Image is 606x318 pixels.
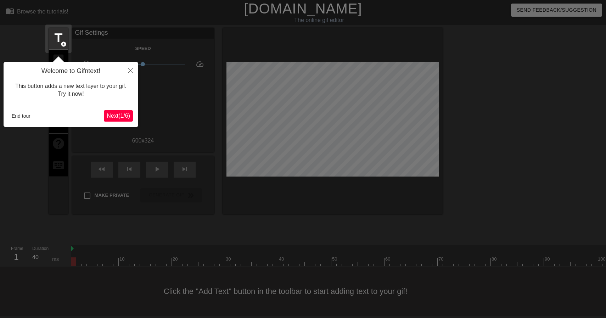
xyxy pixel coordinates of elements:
[9,67,133,75] h4: Welcome to Gifntext!
[107,113,130,119] span: Next ( 1 / 6 )
[104,110,133,122] button: Next
[123,62,138,78] button: Close
[9,75,133,105] div: This button adds a new text layer to your gif. Try it now!
[9,111,33,121] button: End tour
